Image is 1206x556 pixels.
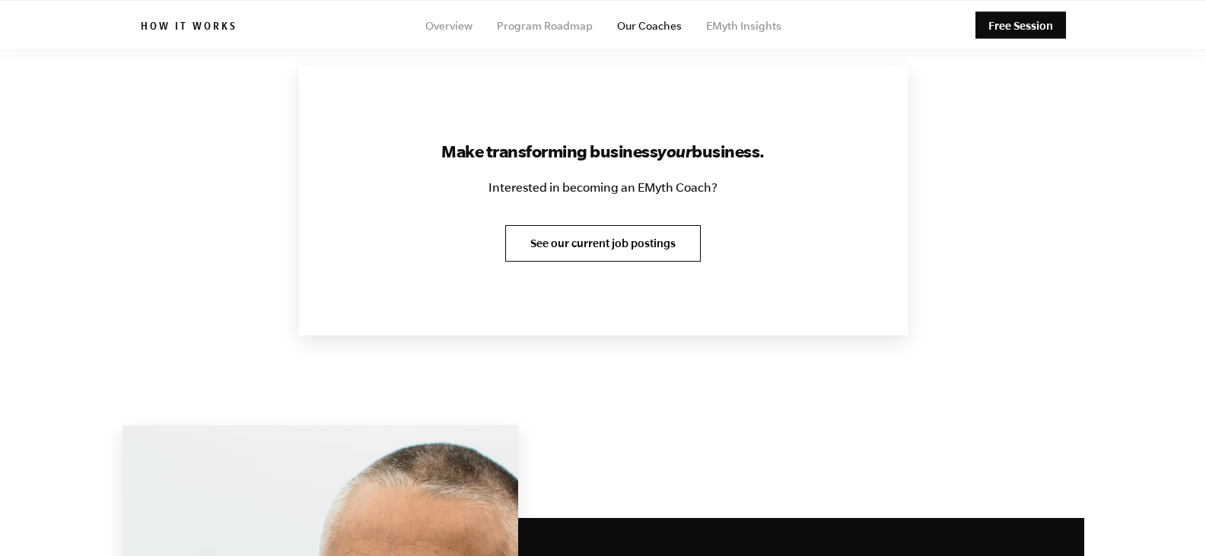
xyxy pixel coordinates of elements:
[373,139,833,164] h3: Make transforming business business.
[497,20,593,32] a: Program Roadmap
[657,141,692,160] i: your
[1130,483,1206,556] iframe: Chat Widget
[141,21,237,36] h6: How it works
[706,20,781,32] a: EMyth Insights
[425,20,473,32] a: Overview
[975,12,1066,39] a: Free Session
[373,177,833,198] p: Interested in becoming an EMyth Coach?
[505,225,701,262] a: See our current job postings
[617,20,682,32] a: Our Coaches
